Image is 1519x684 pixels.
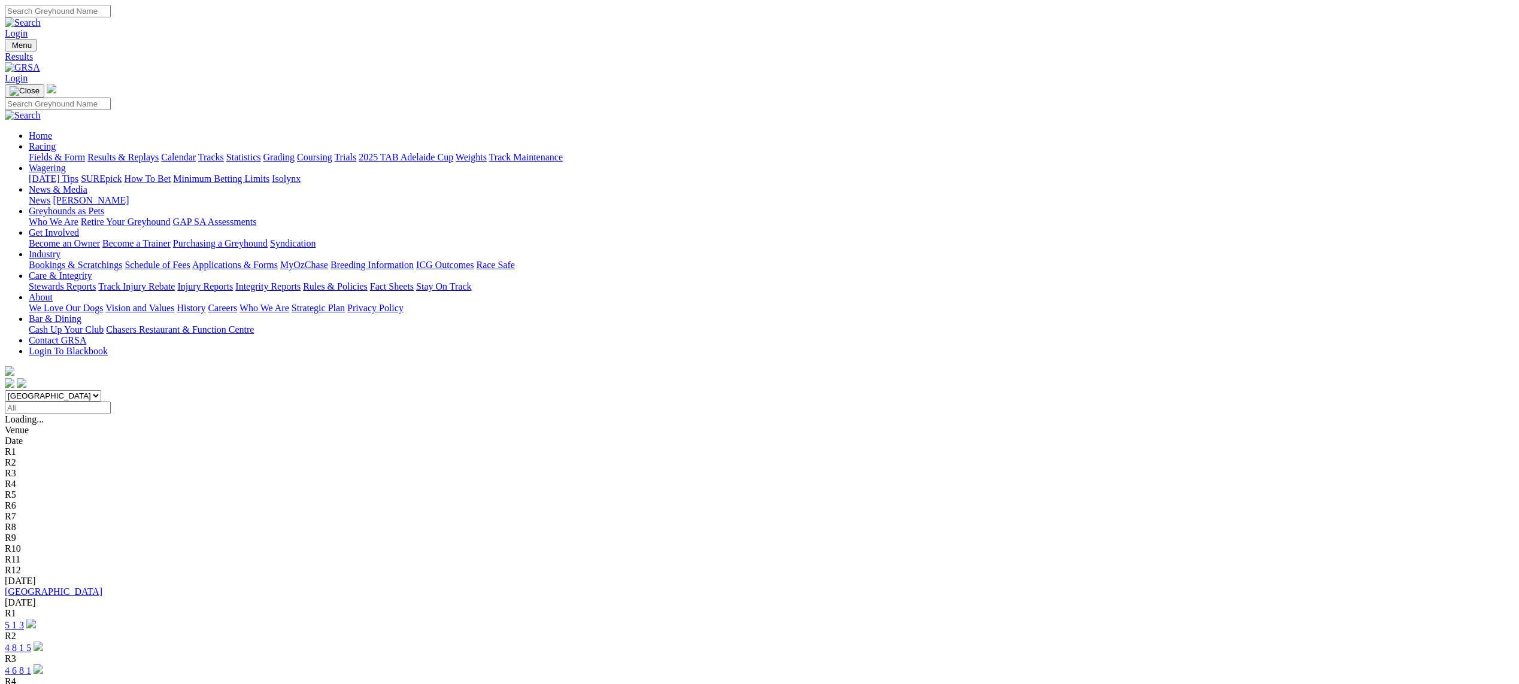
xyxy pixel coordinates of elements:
[5,586,102,597] a: [GEOGRAPHIC_DATA]
[29,206,104,216] a: Greyhounds as Pets
[29,260,122,270] a: Bookings & Scratchings
[29,335,86,345] a: Contact GRSA
[5,84,44,98] button: Toggle navigation
[34,642,43,651] img: play-circle.svg
[106,324,254,335] a: Chasers Restaurant & Function Centre
[5,51,1514,62] a: Results
[5,468,1514,479] div: R3
[29,174,78,184] a: [DATE] Tips
[29,152,1514,163] div: Racing
[34,664,43,674] img: play-circle.svg
[53,195,129,205] a: [PERSON_NAME]
[173,174,269,184] a: Minimum Betting Limits
[5,5,111,17] input: Search
[29,130,52,141] a: Home
[5,511,1514,522] div: R7
[476,260,514,270] a: Race Safe
[29,281,96,291] a: Stewards Reports
[5,402,111,414] input: Select date
[47,84,56,93] img: logo-grsa-white.png
[208,303,237,313] a: Careers
[347,303,404,313] a: Privacy Policy
[5,665,31,676] a: 4 6 8 1
[5,608,1514,619] div: R1
[5,522,1514,533] div: R8
[5,631,1514,642] div: R2
[198,152,224,162] a: Tracks
[125,260,190,270] a: Schedule of Fees
[12,41,32,50] span: Menu
[29,324,1514,335] div: Bar & Dining
[29,346,108,356] a: Login To Blackbook
[173,238,268,248] a: Purchasing a Greyhound
[10,86,40,96] img: Close
[81,174,122,184] a: SUREpick
[29,303,103,313] a: We Love Our Dogs
[263,152,295,162] a: Grading
[29,163,66,173] a: Wagering
[105,303,174,313] a: Vision and Values
[456,152,487,162] a: Weights
[29,238,100,248] a: Become an Owner
[5,98,111,110] input: Search
[303,281,368,291] a: Rules & Policies
[416,260,474,270] a: ICG Outcomes
[5,565,1514,576] div: R12
[98,281,175,291] a: Track Injury Rebate
[5,378,14,388] img: facebook.svg
[489,152,563,162] a: Track Maintenance
[29,249,60,259] a: Industry
[5,436,1514,446] div: Date
[359,152,453,162] a: 2025 TAB Adelaide Cup
[102,238,171,248] a: Become a Trainer
[5,457,1514,468] div: R2
[280,260,328,270] a: MyOzChase
[5,500,1514,511] div: R6
[29,217,1514,227] div: Greyhounds as Pets
[29,217,78,227] a: Who We Are
[5,446,1514,457] div: R1
[177,281,233,291] a: Injury Reports
[5,643,31,653] a: 4 8 1 5
[29,314,81,324] a: Bar & Dining
[26,619,36,628] img: play-circle.svg
[29,152,85,162] a: Fields & Form
[5,479,1514,490] div: R4
[5,62,40,73] img: GRSA
[17,378,26,388] img: twitter.svg
[5,576,1514,586] div: [DATE]
[416,281,471,291] a: Stay On Track
[226,152,261,162] a: Statistics
[29,324,104,335] a: Cash Up Your Club
[125,174,171,184] a: How To Bet
[5,620,24,630] a: 5 1 3
[297,152,332,162] a: Coursing
[81,217,171,227] a: Retire Your Greyhound
[331,260,414,270] a: Breeding Information
[173,217,257,227] a: GAP SA Assessments
[5,490,1514,500] div: R5
[29,195,1514,206] div: News & Media
[29,141,56,151] a: Racing
[29,260,1514,270] div: Industry
[292,303,345,313] a: Strategic Plan
[5,425,1514,436] div: Venue
[29,292,53,302] a: About
[5,414,44,424] span: Loading...
[29,184,87,194] a: News & Media
[87,152,159,162] a: Results & Replays
[5,533,1514,543] div: R9
[272,174,301,184] a: Isolynx
[5,28,28,38] a: Login
[29,227,79,238] a: Get Involved
[239,303,289,313] a: Who We Are
[29,238,1514,249] div: Get Involved
[192,260,278,270] a: Applications & Forms
[270,238,316,248] a: Syndication
[29,303,1514,314] div: About
[5,73,28,83] a: Login
[5,554,1514,565] div: R11
[5,17,41,28] img: Search
[5,597,1514,608] div: [DATE]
